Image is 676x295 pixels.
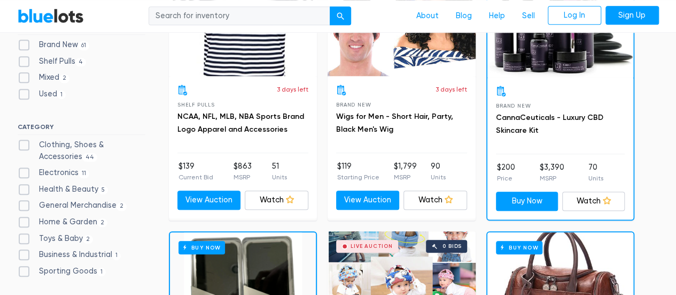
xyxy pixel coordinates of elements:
label: Mixed [18,72,70,84]
p: Price [497,173,515,183]
p: 3 days left [277,85,308,94]
div: Live Auction [351,244,393,249]
label: Electronics [18,167,90,179]
a: Sign Up [605,6,659,25]
a: About [408,6,447,26]
a: Sell [514,6,543,26]
span: Shelf Pulls [177,102,215,108]
span: 2 [116,202,127,211]
a: Blog [447,6,480,26]
a: NCAA, NFL, MLB, NBA Sports Brand Logo Apparel and Accessories [177,112,304,134]
div: 0 bids [442,244,462,249]
h6: Buy Now [496,241,542,254]
li: $139 [178,161,213,182]
span: 1 [57,90,66,99]
a: View Auction [336,191,400,210]
label: Brand New [18,39,90,51]
li: 90 [431,161,446,182]
p: Current Bid [178,172,213,182]
p: Units [272,172,287,182]
label: Sporting Goods [18,266,106,277]
li: $200 [497,162,515,183]
h6: Buy Now [178,241,225,254]
a: Log In [548,6,601,25]
a: Watch [562,192,625,211]
li: $3,390 [539,162,564,183]
p: Starting Price [337,172,379,182]
a: Watch [403,191,467,210]
label: Shelf Pulls [18,56,87,67]
label: Used [18,88,66,100]
a: BlueLots [18,8,84,24]
span: 2 [83,235,94,244]
span: 61 [78,41,90,50]
span: Brand New [496,103,531,109]
p: MSRP [393,172,416,182]
label: General Merchandise [18,200,127,211]
span: 44 [82,153,98,162]
a: CannaCeuticals - Luxury CBD Skincare Kit [496,113,603,135]
span: Brand New [336,102,371,108]
label: Health & Beauty [18,184,108,195]
li: $863 [234,161,252,182]
a: Buy Now [496,192,558,211]
label: Business & Industrial [18,249,121,261]
p: MSRP [234,172,252,182]
a: Wigs for Men - Short Hair, Party, Black Men's Wig [336,112,453,134]
p: Units [431,172,446,182]
li: $119 [337,161,379,182]
a: View Auction [177,191,241,210]
li: 51 [272,161,287,182]
a: Help [480,6,514,26]
input: Search for inventory [149,6,330,26]
li: 70 [588,162,603,183]
p: Units [588,173,603,183]
label: Home & Garden [18,216,108,228]
span: 1 [97,268,106,276]
span: 4 [75,58,87,66]
span: 2 [59,74,70,83]
p: 3 days left [436,85,467,94]
span: 5 [98,186,108,194]
p: MSRP [539,173,564,183]
h6: CATEGORY [18,123,145,135]
span: 2 [97,218,108,227]
label: Clothing, Shoes & Accessories [18,139,145,162]
li: $1,799 [393,161,416,182]
span: 1 [112,252,121,260]
label: Toys & Baby [18,233,94,245]
a: Watch [245,191,308,210]
span: 11 [79,169,90,178]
